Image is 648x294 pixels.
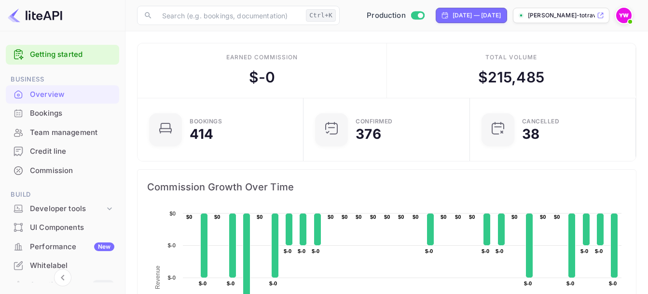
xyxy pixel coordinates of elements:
div: Team management [30,127,114,138]
div: Commission [6,161,119,180]
text: $0 [186,214,193,220]
text: $0 [469,214,475,220]
div: Credit line [30,146,114,157]
div: [DATE] — [DATE] [453,11,501,20]
a: PerformanceNew [6,238,119,255]
text: $-0 [227,281,234,286]
div: 376 [356,127,381,141]
div: Switch to Sandbox mode [363,10,428,21]
text: $0 [342,214,348,220]
div: Bookings [30,108,114,119]
div: Ctrl+K [306,9,336,22]
text: $-0 [284,248,291,254]
a: Commission [6,161,119,179]
button: Collapse navigation [54,269,71,286]
span: Business [6,74,119,85]
text: $0 [398,214,404,220]
div: Team management [6,123,119,142]
a: Whitelabel [6,256,119,274]
p: [PERSON_NAME]-totravel... [528,11,595,20]
text: $0 [328,214,334,220]
div: Overview [6,85,119,104]
text: $0 [257,214,263,220]
text: $-0 [566,281,574,286]
text: $-0 [609,281,617,286]
text: $-0 [269,281,277,286]
span: Commission Growth Over Time [147,179,626,195]
text: $0 [214,214,221,220]
text: $0 [511,214,518,220]
div: Getting started [6,45,119,65]
div: Credit line [6,142,119,161]
text: $-0 [312,248,319,254]
div: Earned commission [226,53,298,62]
text: $-0 [524,281,532,286]
text: $0 [169,211,176,216]
div: Confirmed [356,119,393,124]
text: $-0 [595,248,603,254]
div: Total volume [485,53,537,62]
text: $-0 [298,248,305,254]
text: $-0 [168,242,176,248]
div: CANCELLED [522,119,560,124]
a: Team management [6,123,119,141]
a: Overview [6,85,119,103]
span: Production [367,10,406,21]
div: 38 [522,127,539,141]
text: $0 [455,214,461,220]
div: Commission [30,165,114,176]
div: New [94,242,114,251]
a: Bookings [6,104,119,122]
text: $-0 [496,248,503,254]
img: LiteAPI logo [8,8,62,23]
text: $0 [384,214,390,220]
text: $0 [370,214,376,220]
text: $0 [540,214,546,220]
input: Search (e.g. bookings, documentation) [156,6,302,25]
a: Getting started [30,49,114,60]
text: $-0 [425,248,433,254]
div: Click to change the date range period [436,8,507,23]
text: Revenue [154,266,161,289]
text: $-0 [168,275,176,281]
div: PerformanceNew [6,238,119,256]
div: Whitelabel [6,256,119,275]
text: $-0 [580,248,588,254]
div: $ -0 [249,67,275,88]
div: UI Components [30,222,114,233]
div: Performance [30,241,114,253]
text: $0 [441,214,447,220]
text: $-0 [199,281,207,286]
text: $0 [356,214,362,220]
div: Bookings [6,104,119,123]
a: Credit line [6,142,119,160]
img: Yahav Winkler [616,8,632,23]
text: $-0 [482,248,489,254]
div: Developer tools [30,203,105,214]
div: 414 [190,127,213,141]
div: Developer tools [6,200,119,217]
span: Build [6,189,119,200]
text: $0 [554,214,560,220]
div: Overview [30,89,114,100]
text: $0 [413,214,419,220]
div: Whitelabel [30,260,114,271]
div: $ 215,485 [478,67,544,88]
a: UI Components [6,218,119,236]
div: Bookings [190,119,222,124]
div: UI Components [6,218,119,237]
